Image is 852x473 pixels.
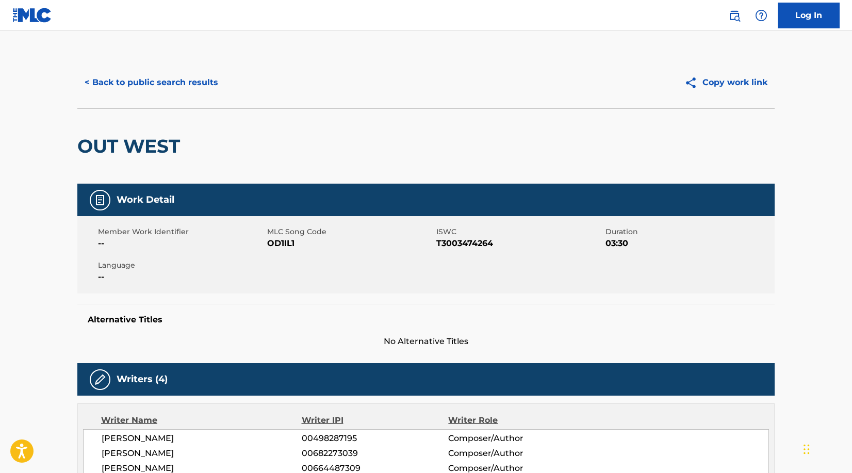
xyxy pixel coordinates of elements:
[94,373,106,386] img: Writers
[117,373,168,385] h5: Writers (4)
[436,237,603,250] span: T3003474264
[302,414,449,427] div: Writer IPI
[677,70,775,95] button: Copy work link
[102,432,302,445] span: [PERSON_NAME]
[778,3,840,28] a: Log In
[605,237,772,250] span: 03:30
[755,9,767,22] img: help
[724,5,745,26] a: Public Search
[448,447,582,460] span: Composer/Author
[436,226,603,237] span: ISWC
[684,76,702,89] img: Copy work link
[751,5,772,26] div: Help
[800,423,852,473] iframe: Chat Widget
[102,447,302,460] span: [PERSON_NAME]
[101,414,302,427] div: Writer Name
[12,8,52,23] img: MLC Logo
[77,70,225,95] button: < Back to public search results
[267,237,434,250] span: OD1IL1
[98,226,265,237] span: Member Work Identifier
[302,432,448,445] span: 00498287195
[267,226,434,237] span: MLC Song Code
[94,194,106,206] img: Work Detail
[804,434,810,465] div: Drag
[605,226,772,237] span: Duration
[88,315,764,325] h5: Alternative Titles
[77,335,775,348] span: No Alternative Titles
[728,9,741,22] img: search
[117,194,174,206] h5: Work Detail
[448,432,582,445] span: Composer/Author
[448,414,582,427] div: Writer Role
[98,260,265,271] span: Language
[98,237,265,250] span: --
[302,447,448,460] span: 00682273039
[98,271,265,283] span: --
[77,135,185,158] h2: OUT WEST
